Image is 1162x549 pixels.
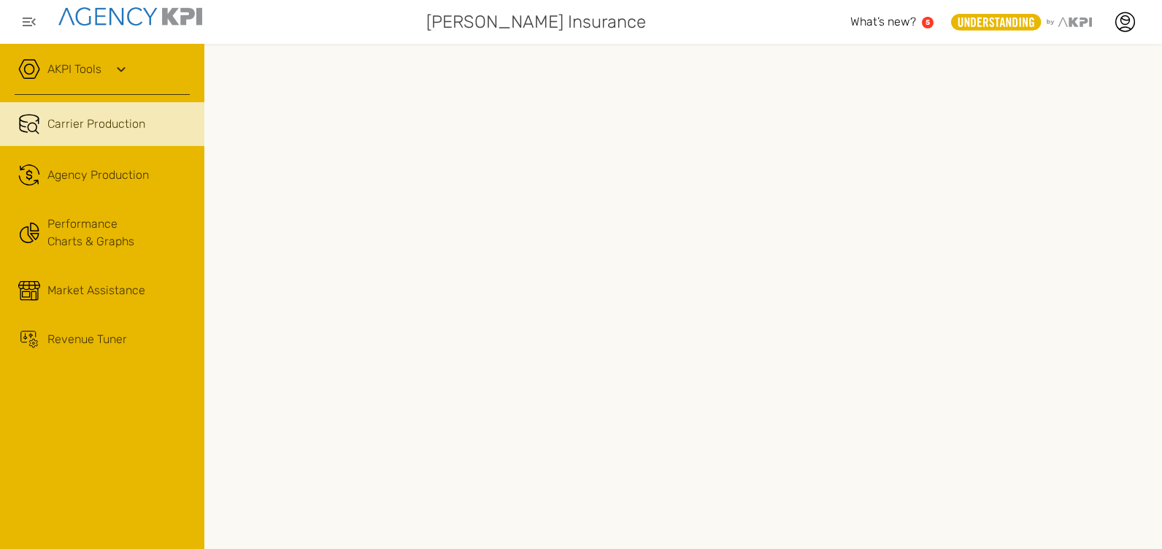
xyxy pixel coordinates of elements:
img: agencykpi-logo-550x69-2d9e3fa8.png [58,7,202,26]
span: Market Assistance [47,282,145,299]
a: 5 [922,17,934,28]
a: AKPI Tools [47,61,101,78]
span: [PERSON_NAME] Insurance [426,9,646,35]
span: Carrier Production [47,115,145,133]
span: Agency Production [47,166,149,184]
text: 5 [926,18,930,26]
span: Revenue Tuner [47,331,127,348]
span: What’s new? [850,15,916,28]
